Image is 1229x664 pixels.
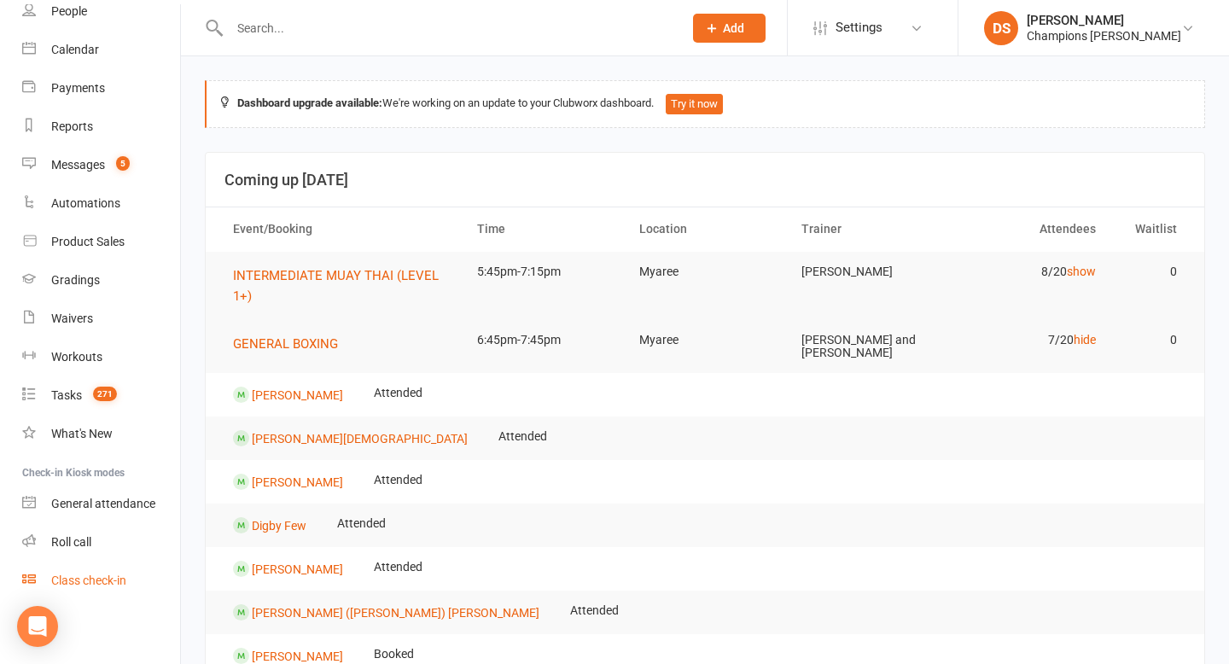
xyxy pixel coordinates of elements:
[22,300,180,338] a: Waivers
[51,273,100,287] div: Gradings
[948,207,1110,251] th: Attendees
[836,9,882,47] span: Settings
[1111,207,1192,251] th: Waitlist
[233,336,338,352] span: GENERAL BOXING
[22,562,180,600] a: Class kiosk mode
[1111,320,1192,360] td: 0
[358,547,438,587] td: Attended
[51,388,82,402] div: Tasks
[462,252,624,292] td: 5:45pm-7:15pm
[224,172,1185,189] h3: Coming up [DATE]
[51,350,102,364] div: Workouts
[252,475,343,488] a: [PERSON_NAME]
[93,387,117,401] span: 271
[22,261,180,300] a: Gradings
[22,376,180,415] a: Tasks 271
[252,431,468,445] a: [PERSON_NAME][DEMOGRAPHIC_DATA]
[252,649,343,662] a: [PERSON_NAME]
[252,605,539,619] a: [PERSON_NAME] ([PERSON_NAME]) [PERSON_NAME]
[22,338,180,376] a: Workouts
[51,4,87,18] div: People
[723,21,744,35] span: Add
[51,158,105,172] div: Messages
[233,268,439,304] span: INTERMEDIATE MUAY THAI (LEVEL 1+)
[1027,28,1181,44] div: Champions [PERSON_NAME]
[1111,252,1192,292] td: 0
[462,207,624,251] th: Time
[51,119,93,133] div: Reports
[693,14,766,43] button: Add
[22,31,180,69] a: Calendar
[786,207,948,251] th: Trainer
[666,94,723,114] button: Try it now
[51,196,120,210] div: Automations
[358,460,438,500] td: Attended
[22,523,180,562] a: Roll call
[462,320,624,360] td: 6:45pm-7:45pm
[51,43,99,56] div: Calendar
[51,535,91,549] div: Roll call
[1074,333,1096,347] a: hide
[22,69,180,108] a: Payments
[1067,265,1096,278] a: show
[22,146,180,184] a: Messages 5
[948,320,1110,360] td: 7/20
[786,252,948,292] td: [PERSON_NAME]
[116,156,130,171] span: 5
[22,184,180,223] a: Automations
[1027,13,1181,28] div: [PERSON_NAME]
[51,312,93,325] div: Waivers
[224,16,671,40] input: Search...
[252,562,343,575] a: [PERSON_NAME]
[22,485,180,523] a: General attendance kiosk mode
[948,252,1110,292] td: 8/20
[51,574,126,587] div: Class check-in
[233,265,446,306] button: INTERMEDIATE MUAY THAI (LEVEL 1+)
[624,207,786,251] th: Location
[233,334,350,354] button: GENERAL BOXING
[22,415,180,453] a: What's New
[51,81,105,95] div: Payments
[17,606,58,647] div: Open Intercom Messenger
[322,504,401,544] td: Attended
[483,416,562,457] td: Attended
[624,320,786,360] td: Myaree
[218,207,462,251] th: Event/Booking
[984,11,1018,45] div: DS
[252,518,306,532] a: Digby Few
[51,427,113,440] div: What's New
[358,373,438,413] td: Attended
[252,387,343,401] a: [PERSON_NAME]
[51,235,125,248] div: Product Sales
[624,252,786,292] td: Myaree
[22,108,180,146] a: Reports
[22,223,180,261] a: Product Sales
[555,591,634,631] td: Attended
[786,320,948,374] td: [PERSON_NAME] and [PERSON_NAME]
[51,497,155,510] div: General attendance
[237,96,382,109] strong: Dashboard upgrade available:
[205,80,1205,128] div: We're working on an update to your Clubworx dashboard.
